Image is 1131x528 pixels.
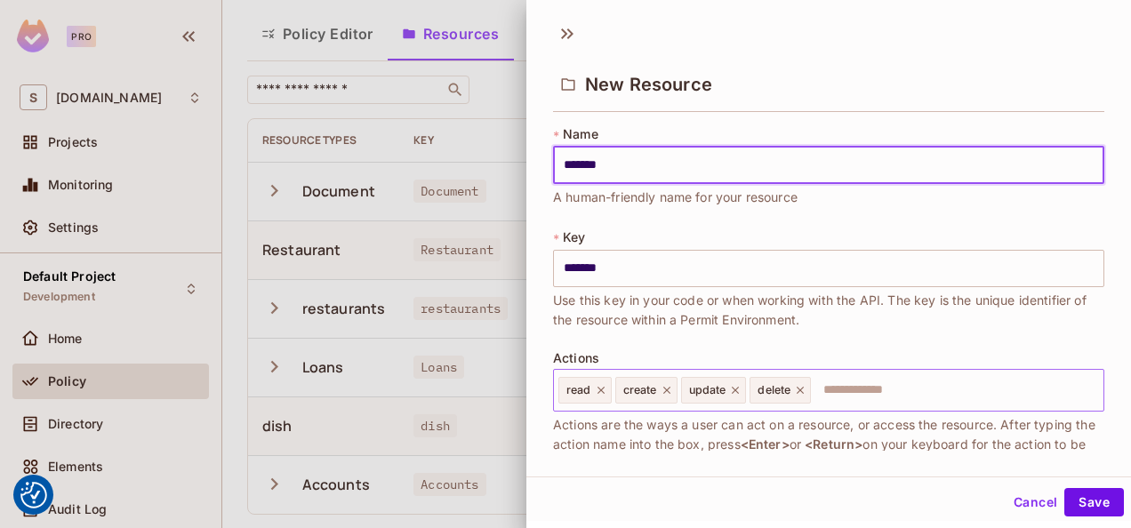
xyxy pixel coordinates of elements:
[566,383,591,397] span: read
[558,377,612,404] div: read
[585,74,712,95] span: New Resource
[1007,488,1064,516] button: Cancel
[805,436,862,452] span: <Return>
[20,482,47,508] button: Consent Preferences
[563,230,585,244] span: Key
[553,415,1104,474] span: Actions are the ways a user can act on a resource, or access the resource. After typing the actio...
[750,377,811,404] div: delete
[689,383,726,397] span: update
[553,188,798,207] span: A human-friendly name for your resource
[741,436,790,452] span: <Enter>
[553,291,1104,330] span: Use this key in your code or when working with the API. The key is the unique identifier of the r...
[623,383,657,397] span: create
[758,383,790,397] span: delete
[681,377,747,404] div: update
[20,482,47,508] img: Revisit consent button
[615,377,678,404] div: create
[553,351,599,365] span: Actions
[563,127,598,141] span: Name
[1064,488,1124,516] button: Save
